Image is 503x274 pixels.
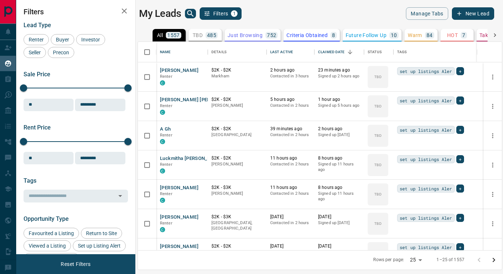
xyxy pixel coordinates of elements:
p: 10 [391,33,397,38]
button: more [487,189,498,200]
div: condos.ca [160,227,165,232]
div: + [456,155,464,163]
div: Renter [24,34,49,45]
div: condos.ca [160,80,165,85]
p: $2K - $2K [211,126,263,132]
span: + [459,185,461,192]
p: Contacted in 2 hours [270,103,311,109]
p: $2K - $3K [211,185,263,191]
button: [PERSON_NAME] [160,243,199,250]
button: Open [115,191,125,201]
span: Renter [160,162,172,167]
p: Contacted in 2 hours [270,132,311,138]
button: Filters1 [200,7,242,20]
p: Signed up 5 hours ago [318,103,360,109]
p: [PERSON_NAME] [211,103,263,109]
p: Just Browsing [228,33,263,38]
button: Reset Filters [56,258,95,270]
p: Signed up 2 hours ago [318,73,360,79]
div: Details [211,42,226,62]
p: 2 hours ago [318,126,360,132]
span: Return to Site [83,230,119,236]
div: Claimed Date [314,42,364,62]
span: Set up Listing Alert [75,243,123,249]
p: Contacted in 2 hours [270,191,311,197]
div: Details [208,42,267,62]
p: [GEOGRAPHIC_DATA] [211,132,263,138]
span: + [459,97,461,104]
button: [PERSON_NAME] [160,214,199,221]
p: TBD [374,133,381,138]
span: Viewed a Listing [26,243,68,249]
div: + [456,214,464,222]
div: Last Active [270,42,293,62]
p: 1–25 of 1557 [436,257,464,263]
p: TBD [193,33,203,38]
p: Markham [211,73,263,79]
button: [PERSON_NAME] [160,185,199,191]
span: Favourited a Listing [26,230,76,236]
div: Tags [393,42,477,62]
p: Signed up 11 hours ago [318,161,360,173]
p: Contacted in 2 hours [270,220,311,226]
p: 23 minutes ago [318,67,360,73]
button: [PERSON_NAME] [160,67,199,74]
p: Criteria Obtained [286,33,328,38]
div: Seller [24,47,46,58]
p: 8 hours ago [318,185,360,191]
button: more [487,72,498,83]
p: All [157,33,163,38]
p: [DATE] [270,214,311,220]
div: Tags [397,42,407,62]
p: [PERSON_NAME] [211,191,263,197]
div: condos.ca [160,168,165,173]
span: Renter [26,37,46,43]
p: TBD [374,191,381,197]
p: 7 [462,33,465,38]
span: Renter [160,74,172,79]
button: more [487,218,498,229]
p: 752 [267,33,276,38]
p: [PERSON_NAME] [211,249,263,255]
p: [DATE] [318,243,360,249]
span: Renter [160,191,172,196]
p: Warm [408,33,422,38]
button: more [487,101,498,112]
button: more [487,130,498,141]
p: Future Follow Up [346,33,386,38]
p: TBD [374,74,381,80]
button: New Lead [452,7,494,20]
p: 5 hours ago [270,96,311,103]
span: set up listings Aler [400,97,452,104]
div: Viewed a Listing [24,240,71,251]
p: [DATE] [270,243,311,249]
div: Status [368,42,382,62]
p: Contacted in 2 hours [270,161,311,167]
p: Contacted in 3 hours [270,73,311,79]
div: Buyer [51,34,74,45]
span: set up listings Aler [400,214,452,222]
span: Opportunity Type [24,215,69,222]
button: A Gh [160,126,171,133]
span: + [459,126,461,134]
p: Signed up [DATE] [318,132,360,138]
div: Precon [48,47,74,58]
p: TBD [374,221,381,226]
div: condos.ca [160,139,165,144]
p: $2K - $2K [211,155,263,161]
div: + [456,243,464,251]
span: Sale Price [24,71,50,78]
p: 1 hour ago [318,96,360,103]
span: Investor [79,37,103,43]
span: Tags [24,177,36,184]
button: Go to next page [486,253,501,267]
button: Manage Tabs [406,7,448,20]
p: Rows per page: [373,257,404,263]
div: Last Active [267,42,314,62]
span: Buyer [53,37,72,43]
span: 1 [232,11,237,16]
p: Signed up [DATE] [318,220,360,226]
span: set up listings Aler [400,67,452,75]
p: 11 hours ago [270,185,311,191]
p: 8 [332,33,335,38]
